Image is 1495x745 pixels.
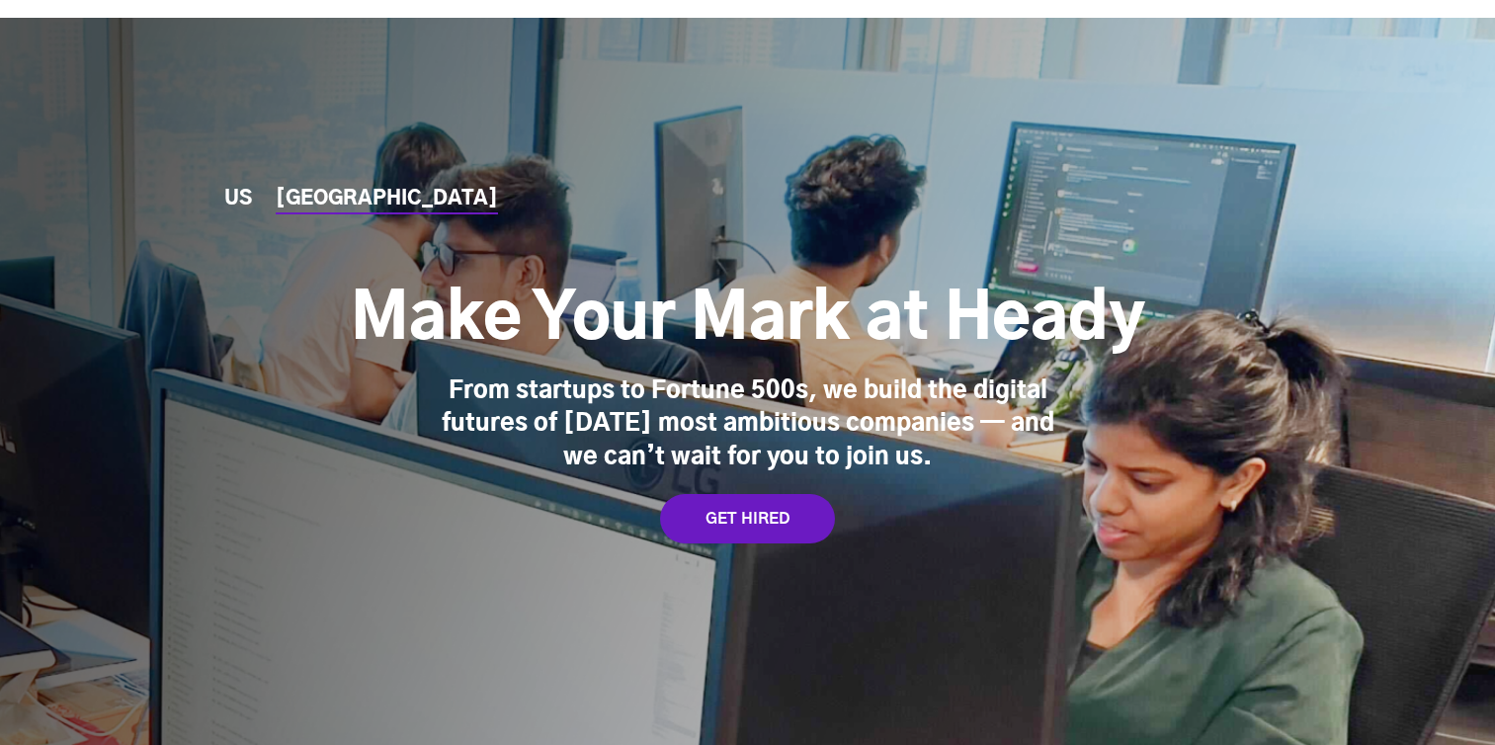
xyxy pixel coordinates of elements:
[351,281,1145,360] h1: Make Your Mark at Heady
[276,189,498,209] a: [GEOGRAPHIC_DATA]
[660,494,835,543] a: GET HIRED
[224,189,252,209] a: US
[442,375,1054,475] div: From startups to Fortune 500s, we build the digital futures of [DATE] most ambitious companies — ...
